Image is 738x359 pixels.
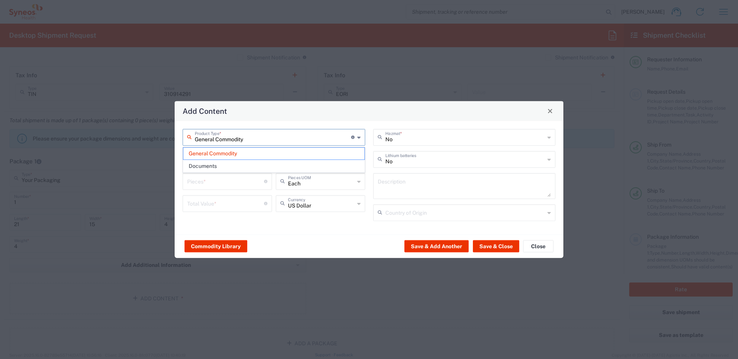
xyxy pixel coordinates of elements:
span: General Commodity [183,148,364,160]
button: Commodity Library [184,240,247,252]
span: Documents [183,160,364,172]
button: Close [545,105,555,116]
button: Save & Add Another [404,240,469,252]
button: Save & Close [473,240,519,252]
button: Close [523,240,553,252]
h4: Add Content [183,105,227,116]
